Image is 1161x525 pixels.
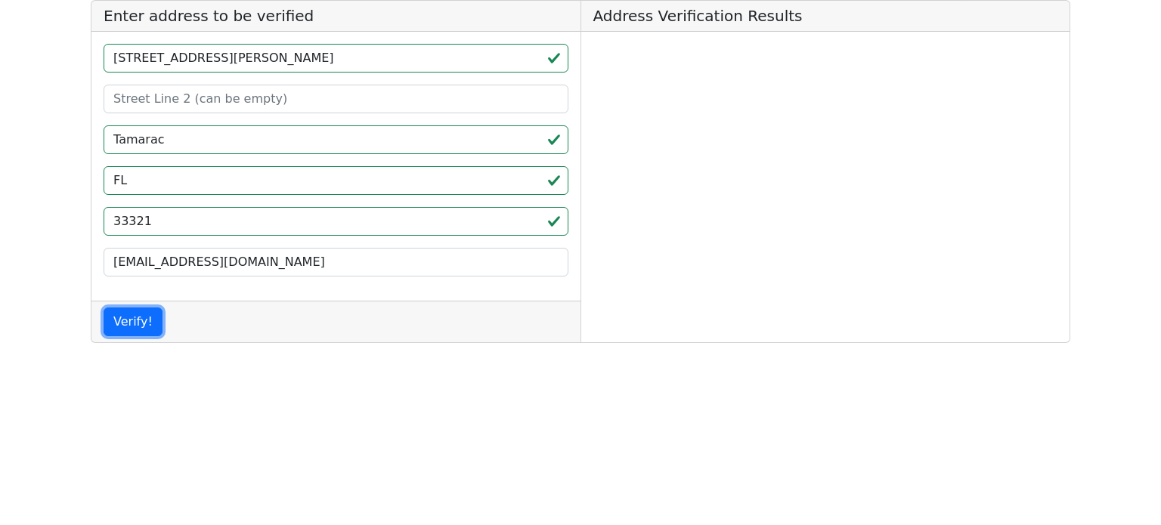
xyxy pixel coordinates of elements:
[104,248,568,276] input: Your Email
[104,85,568,113] input: Street Line 2 (can be empty)
[581,1,1070,32] h5: Address Verification Results
[104,44,568,73] input: Street Line 1
[104,307,163,336] button: Verify!
[104,166,568,195] input: 2-Letter State
[104,125,568,154] input: City
[104,207,568,236] input: ZIP code 5 or 5+4
[91,1,580,32] h5: Enter address to be verified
